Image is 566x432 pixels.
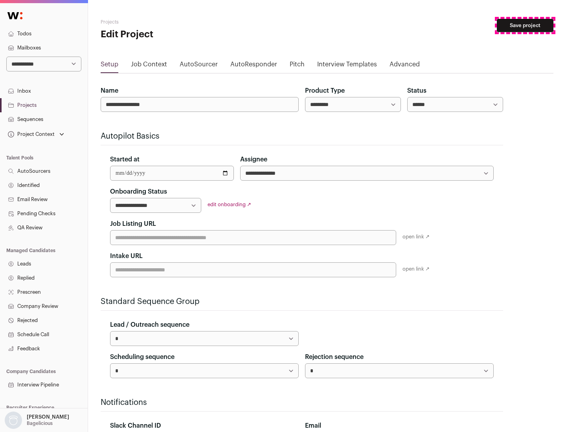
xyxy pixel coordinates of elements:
[305,86,345,95] label: Product Type
[180,60,218,72] a: AutoSourcer
[101,60,118,72] a: Setup
[101,397,503,408] h2: Notifications
[110,155,140,164] label: Started at
[101,19,252,25] h2: Projects
[3,8,27,24] img: Wellfound
[101,28,252,41] h1: Edit Project
[390,60,420,72] a: Advanced
[6,131,55,137] div: Project Context
[110,187,167,196] label: Onboarding Status
[3,412,71,429] button: Open dropdown
[240,155,267,164] label: Assignee
[101,86,118,95] label: Name
[290,60,305,72] a: Pitch
[407,86,426,95] label: Status
[110,251,143,261] label: Intake URL
[230,60,277,72] a: AutoResponder
[317,60,377,72] a: Interview Templates
[131,60,167,72] a: Job Context
[110,352,175,362] label: Scheduling sequence
[110,219,156,229] label: Job Listing URL
[101,296,503,307] h2: Standard Sequence Group
[305,352,364,362] label: Rejection sequence
[110,421,161,430] label: Slack Channel ID
[497,19,553,32] button: Save project
[27,414,69,420] p: [PERSON_NAME]
[101,131,503,142] h2: Autopilot Basics
[5,412,22,429] img: nopic.png
[305,421,494,430] div: Email
[6,129,66,140] button: Open dropdown
[110,320,189,329] label: Lead / Outreach sequence
[27,420,53,427] p: Bagelicious
[208,202,251,207] a: edit onboarding ↗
